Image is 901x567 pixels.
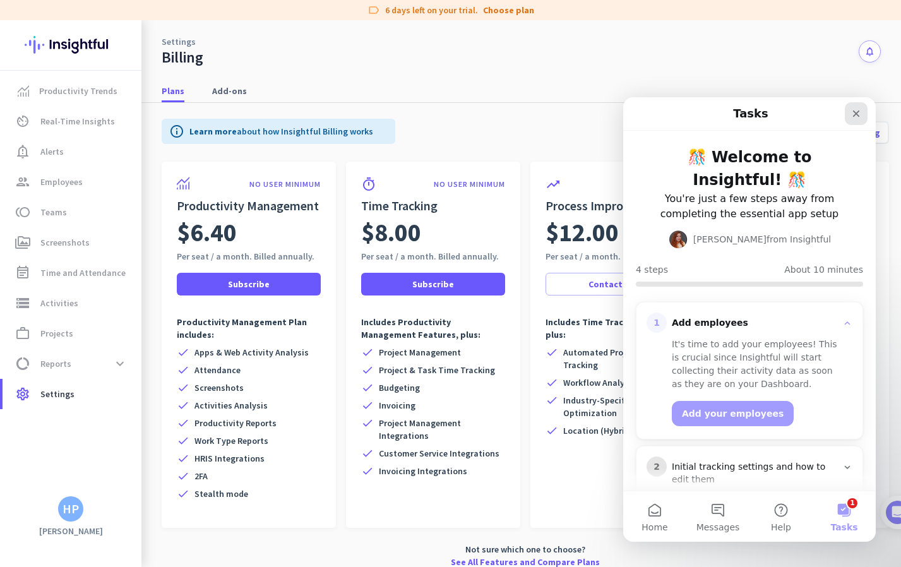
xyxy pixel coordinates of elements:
[483,4,534,16] a: Choose plan
[361,197,505,215] h2: Time Tracking
[40,174,83,189] span: Employees
[15,295,30,311] i: storage
[3,318,141,349] a: work_outlineProjects
[361,273,505,295] button: Subscribe
[361,399,374,412] i: check
[249,179,321,189] p: NO USER MINIMUM
[177,452,189,465] i: check
[194,470,208,482] span: 2FA
[177,417,189,429] i: check
[15,174,30,189] i: group
[162,35,196,48] a: Settings
[177,250,321,263] div: Per seat / a month. Billed annually.
[465,543,585,556] span: Not sure which one to choose?
[379,346,461,359] span: Project Management
[367,4,380,16] i: label
[177,487,189,500] i: check
[177,381,189,394] i: check
[162,48,203,67] div: Billing
[40,295,78,311] span: Activities
[40,326,73,341] span: Projects
[109,352,131,375] button: expand_more
[546,273,689,295] a: Contact Sales
[3,227,141,258] a: perm_mediaScreenshots
[546,215,619,250] span: $12.00
[40,235,90,250] span: Screenshots
[3,379,141,409] a: settingsSettings
[177,470,189,482] i: check
[194,434,268,447] span: Work Type Reports
[546,346,558,359] i: check
[3,136,141,167] a: notification_importantAlerts
[212,85,247,97] span: Add-ons
[177,399,189,412] i: check
[194,346,309,359] span: Apps & Web Activity Analysis
[361,316,505,341] p: Includes Productivity Management Features, plus:
[546,316,689,341] p: Includes Time Tracking Features, plus:
[361,346,374,359] i: check
[189,126,237,137] a: Learn more
[361,381,374,394] i: check
[379,364,495,376] span: Project & Task Time Tracking
[228,278,270,290] span: Subscribe
[3,167,141,197] a: groupEmployees
[379,399,415,412] span: Invoicing
[3,349,141,379] a: data_usageReportsexpand_more
[40,114,115,129] span: Real-Time Insights
[546,250,689,263] div: Per seat / a month. Billed annually.
[177,434,189,447] i: check
[15,326,30,341] i: work_outline
[361,447,374,460] i: check
[177,316,321,341] p: Productivity Management Plan includes:
[859,40,881,63] button: notifications
[546,177,561,192] i: trending_up
[361,177,376,192] i: timer
[15,144,30,159] i: notification_important
[588,278,647,290] span: Contact Sales
[361,364,374,376] i: check
[177,215,237,250] span: $6.40
[40,265,126,280] span: Time and Attendance
[194,487,248,500] span: Stealth mode
[177,197,321,215] h2: Productivity Management
[563,346,689,371] span: Automated Project & Task Time Tracking
[194,381,244,394] span: Screenshots
[177,346,189,359] i: check
[434,179,505,189] p: NO USER MINIMUM
[177,273,321,295] button: Subscribe
[563,394,689,419] span: Industry-Specific Process Optimization
[563,424,687,437] span: Location (Hybrid Work) Reports
[3,288,141,318] a: storageActivities
[40,144,64,159] span: Alerts
[194,417,277,429] span: Productivity Reports
[546,197,689,215] h2: Process Improvement
[194,364,241,376] span: Attendance
[3,258,141,288] a: event_noteTime and Attendance
[3,197,141,227] a: tollTeams
[546,376,558,389] i: check
[361,215,421,250] span: $8.00
[361,250,505,263] div: Per seat / a month. Billed annually.
[361,417,374,429] i: check
[412,278,454,290] span: Subscribe
[623,97,876,542] iframe: Intercom live chat
[18,85,29,97] img: menu-item
[361,465,374,477] i: check
[379,447,499,460] span: Customer Service Integrations
[25,20,117,69] img: Insightful logo
[3,106,141,136] a: av_timerReal-Time Insights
